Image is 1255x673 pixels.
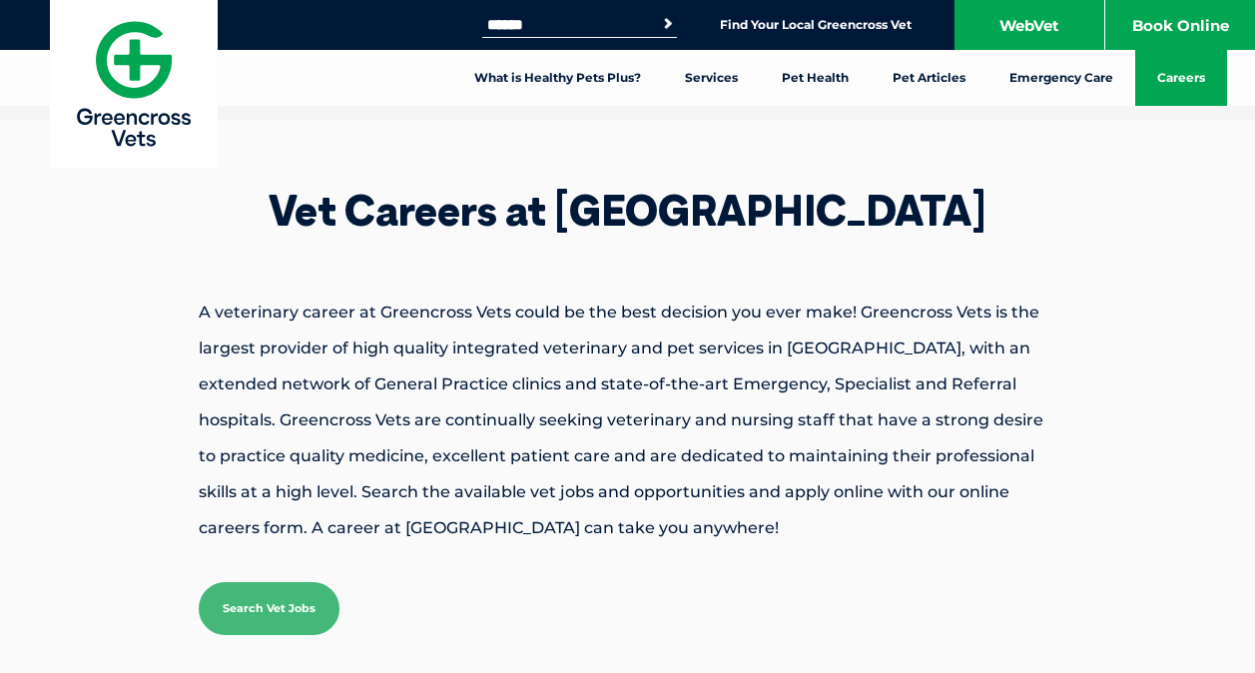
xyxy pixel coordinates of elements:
[720,17,912,33] a: Find Your Local Greencross Vet
[129,190,1127,232] h1: Vet Careers at [GEOGRAPHIC_DATA]
[199,582,339,635] a: Search Vet Jobs
[129,295,1127,546] p: A veterinary career at Greencross Vets could be the best decision you ever make! Greencross Vets ...
[760,50,871,106] a: Pet Health
[987,50,1135,106] a: Emergency Care
[452,50,663,106] a: What is Healthy Pets Plus?
[663,50,760,106] a: Services
[658,14,678,34] button: Search
[1135,50,1227,106] a: Careers
[871,50,987,106] a: Pet Articles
